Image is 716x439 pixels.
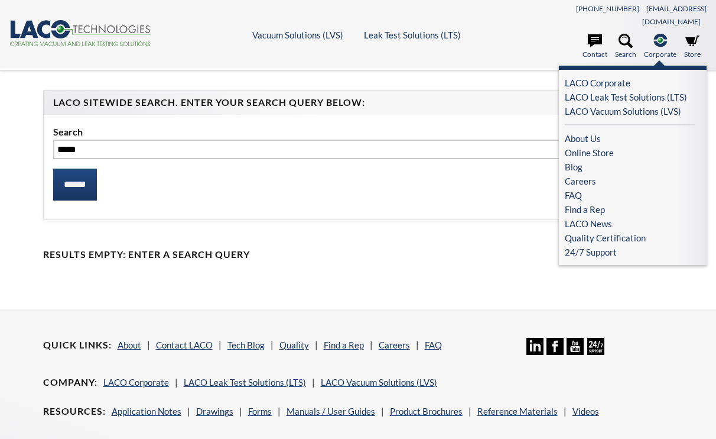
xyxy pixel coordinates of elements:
[565,76,695,90] a: LACO Corporate
[565,174,695,188] a: Careers
[565,90,695,104] a: LACO Leak Test Solutions (LTS)
[227,340,265,350] a: Tech Blog
[582,34,607,60] a: Contact
[615,34,636,60] a: Search
[565,104,695,118] a: LACO Vacuum Solutions (LVS)
[565,188,695,202] a: FAQ
[565,131,695,146] a: About Us
[43,248,673,261] h4: Results Empty: Enter a Search Query
[196,406,233,417] a: Drawings
[321,377,437,388] a: LACO Vacuum Solutions (LVS)
[565,160,695,174] a: Blog
[587,338,604,355] img: 24/7 Support Icon
[390,406,463,417] a: Product Brochures
[684,34,701,60] a: Store
[565,231,695,245] a: Quality Certification
[53,124,663,140] label: Search
[103,377,169,388] a: LACO Corporate
[576,4,639,13] a: [PHONE_NUMBER]
[644,49,676,60] span: Corporate
[425,340,442,350] a: FAQ
[252,30,343,40] a: Vacuum Solutions (LVS)
[565,245,701,259] a: 24/7 Support
[53,96,663,109] h4: LACO Sitewide Search. Enter your Search Query Below:
[379,340,410,350] a: Careers
[565,202,695,217] a: Find a Rep
[565,217,695,231] a: LACO News
[43,376,97,389] h4: Company
[565,146,695,160] a: Online Store
[324,340,364,350] a: Find a Rep
[248,406,272,417] a: Forms
[112,406,181,417] a: Application Notes
[364,30,461,40] a: Leak Test Solutions (LTS)
[287,406,375,417] a: Manuals / User Guides
[43,339,112,351] h4: Quick Links
[477,406,558,417] a: Reference Materials
[184,377,306,388] a: LACO Leak Test Solutions (LTS)
[279,340,309,350] a: Quality
[156,340,213,350] a: Contact LACO
[572,406,599,417] a: Videos
[118,340,141,350] a: About
[587,346,604,357] a: 24/7 Support
[642,4,707,26] a: [EMAIL_ADDRESS][DOMAIN_NAME]
[43,405,106,418] h4: Resources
